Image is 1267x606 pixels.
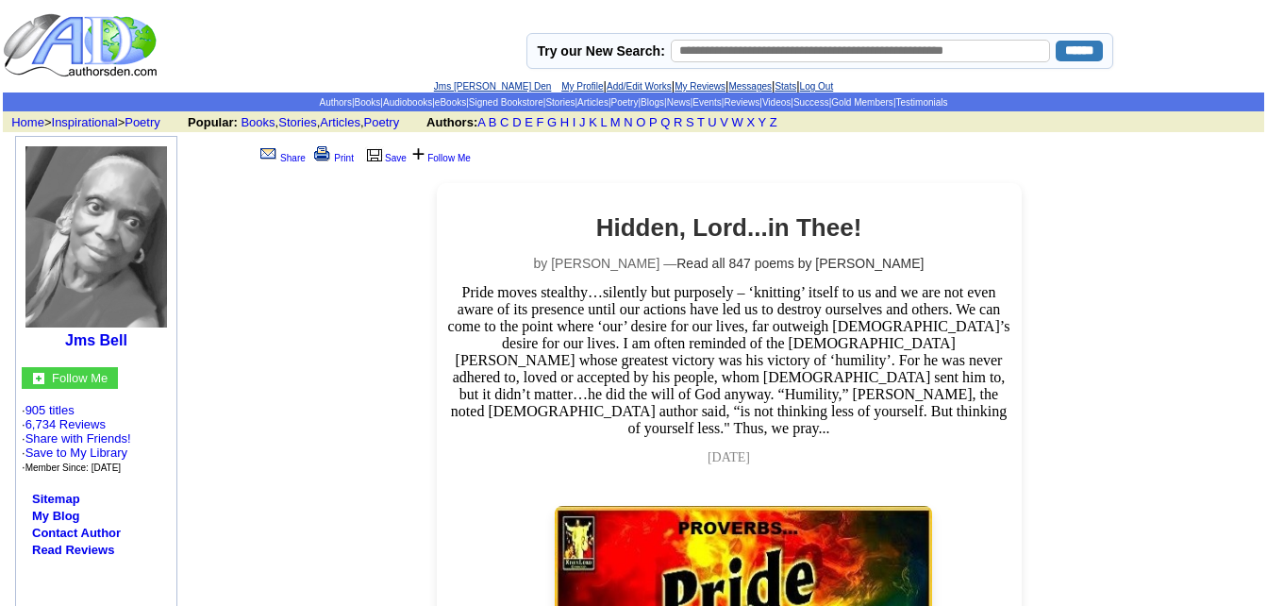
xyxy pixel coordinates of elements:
a: Jms Bell [65,332,127,348]
a: X [747,115,756,129]
a: Stories [545,97,575,108]
a: A [477,115,485,129]
a: Authors [319,97,351,108]
a: E [525,115,533,129]
a: S [686,115,694,129]
font: | | | | | [434,78,833,93]
p: [DATE] [446,450,1012,465]
a: O [636,115,645,129]
a: Q [660,115,670,129]
img: 108732.jpg [25,146,167,328]
a: Events [692,97,722,108]
a: My Profile [561,81,603,92]
a: H [560,115,569,129]
img: print.gif [314,146,330,161]
a: V [720,115,728,129]
a: Gold Members [831,97,893,108]
a: Sitemap [32,492,80,506]
font: · · · [22,431,131,474]
img: share_page.gif [260,146,276,161]
a: Success [793,97,829,108]
a: F [536,115,543,129]
a: Stories [278,115,316,129]
a: Audiobooks [383,97,432,108]
a: Poetry [125,115,160,129]
a: Inspirational [52,115,118,129]
a: Home [11,115,44,129]
a: G [547,115,557,129]
font: , , , [188,115,794,129]
a: My Blog [32,509,80,523]
a: Follow Me [427,153,471,163]
a: Y [759,115,766,129]
a: Testimonials [895,97,947,108]
a: Articles [577,97,608,108]
font: Member Since: [DATE] [25,463,122,473]
a: R [674,115,682,129]
img: library.gif [364,146,385,161]
a: Messages [728,81,772,92]
font: · · [22,403,131,474]
font: + [411,141,425,166]
a: P [649,115,657,129]
a: U [708,115,716,129]
a: Save [364,153,407,163]
a: Print [310,153,354,163]
a: Signed Bookstore [469,97,543,108]
b: Popular: [188,115,238,129]
a: eBooks [435,97,466,108]
img: gc.jpg [33,373,44,384]
a: Poetry [611,97,639,108]
a: Books [355,97,381,108]
a: Poetry [364,115,400,129]
img: logo_ad.gif [3,12,161,78]
a: K [589,115,597,129]
span: | | | | | | | | | | | | | | | [319,97,947,108]
a: Save to My Library [25,446,127,460]
a: J [579,115,586,129]
a: Share with Friends! [25,431,131,446]
a: Read Reviews [32,543,114,557]
font: > > [5,115,184,129]
a: Contact Author [32,526,121,540]
a: T [697,115,705,129]
a: Z [770,115,777,129]
a: Books [241,115,275,129]
a: News [667,97,691,108]
a: 6,734 Reviews [25,417,106,431]
a: C [500,115,508,129]
a: Follow Me [52,369,108,385]
a: Reviews [724,97,759,108]
a: M [610,115,621,129]
a: Stats [775,81,796,92]
a: B [489,115,497,129]
a: My Reviews [675,81,725,92]
b: Authors: [426,115,477,129]
a: W [732,115,743,129]
a: D [512,115,521,129]
p: by [PERSON_NAME] — [446,256,1012,271]
a: Log Out [800,81,834,92]
h2: Hidden, Lord...in Thee! [446,213,1012,243]
a: 905 titles [25,403,75,417]
font: Follow Me [52,371,108,385]
a: Blogs [641,97,664,108]
a: L [600,115,607,129]
a: Add/Edit Works [607,81,672,92]
label: Try our New Search: [537,43,664,59]
a: N [624,115,632,129]
a: Videos [762,97,791,108]
a: Articles [320,115,360,129]
a: I [573,115,576,129]
a: Jms [PERSON_NAME] Den [434,81,551,92]
a: Share [257,153,306,163]
a: Read all 847 poems by [PERSON_NAME] [676,256,924,271]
